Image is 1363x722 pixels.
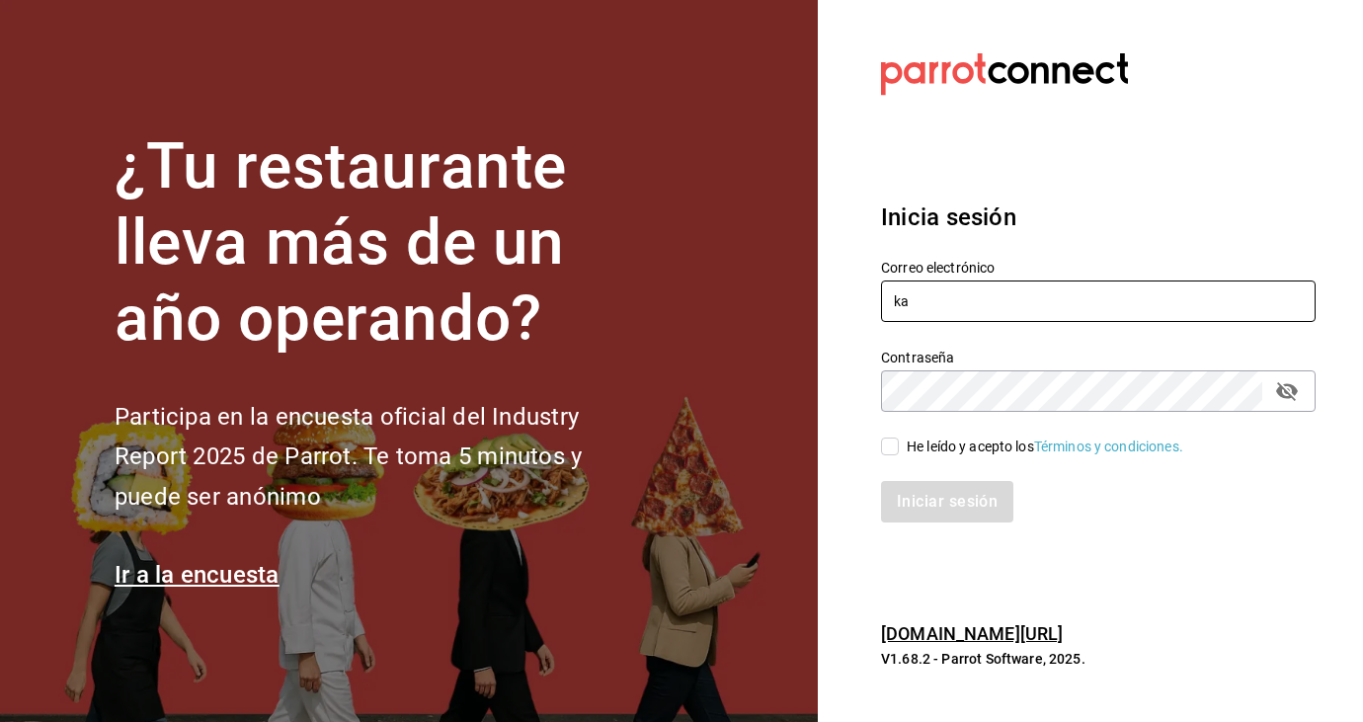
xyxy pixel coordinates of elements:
[881,281,1316,322] input: Ingresa tu correo electrónico
[881,649,1316,669] p: V1.68.2 - Parrot Software, 2025.
[115,561,280,589] a: Ir a la encuesta
[115,129,648,357] h1: ¿Tu restaurante lleva más de un año operando?
[881,200,1316,235] h3: Inicia sesión
[881,623,1063,644] a: [DOMAIN_NAME][URL]
[881,351,1316,364] label: Contraseña
[1270,374,1304,408] button: passwordField
[115,397,648,518] h2: Participa en la encuesta oficial del Industry Report 2025 de Parrot. Te toma 5 minutos y puede se...
[907,437,1183,457] div: He leído y acepto los
[1034,439,1183,454] a: Términos y condiciones.
[881,261,1316,275] label: Correo electrónico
